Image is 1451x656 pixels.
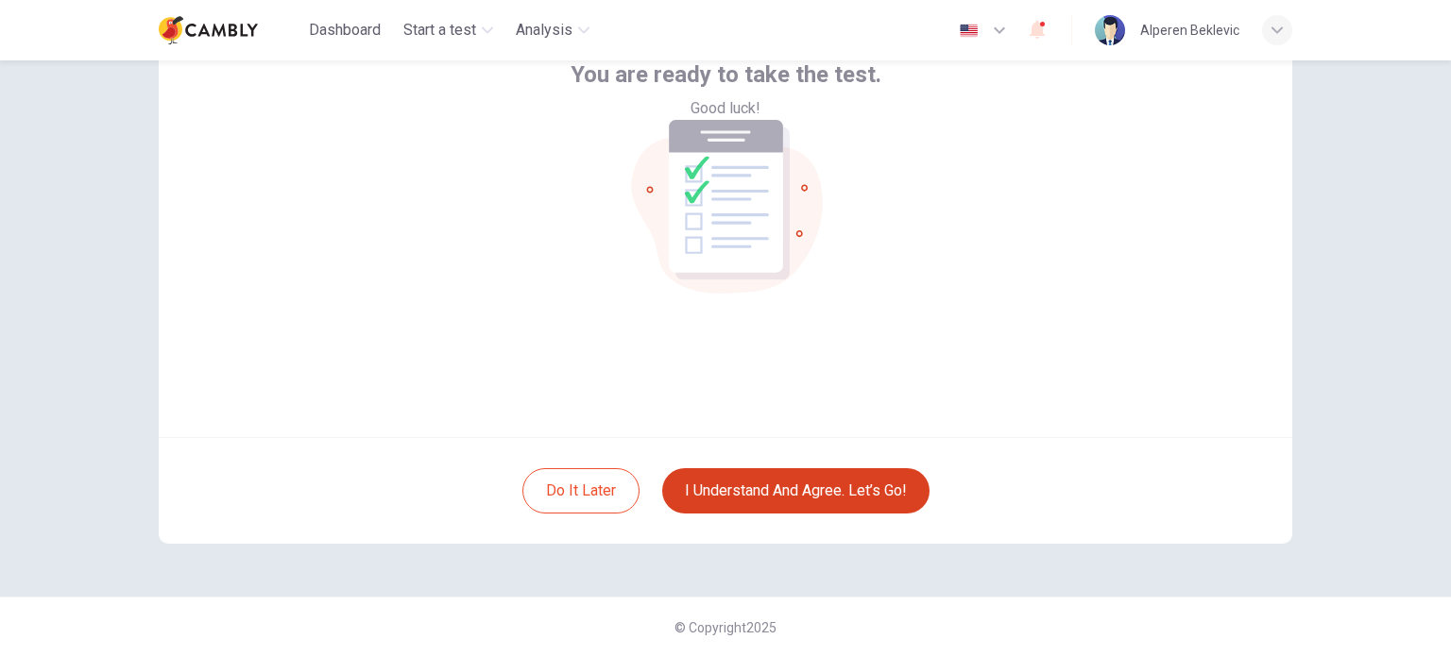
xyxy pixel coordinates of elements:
[571,59,881,90] span: You are ready to take the test.
[662,468,930,513] button: I understand and agree. Let’s go!
[1095,15,1125,45] img: Profile picture
[396,13,501,47] button: Start a test
[691,97,760,120] span: Good luck!
[159,11,258,49] img: Cambly logo
[309,19,381,42] span: Dashboard
[159,11,301,49] a: Cambly logo
[674,620,777,635] span: © Copyright 2025
[522,468,640,513] button: Do it later
[301,13,388,47] button: Dashboard
[516,19,572,42] span: Analysis
[1140,19,1239,42] div: Alperen Beklevic
[403,19,476,42] span: Start a test
[957,24,981,38] img: en
[508,13,597,47] button: Analysis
